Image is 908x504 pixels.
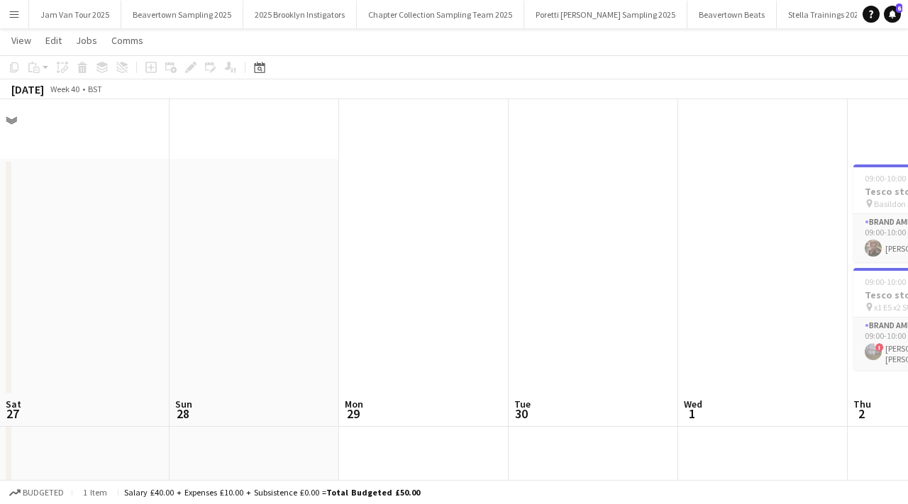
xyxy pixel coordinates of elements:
[45,34,62,47] span: Edit
[357,1,524,28] button: Chapter Collection Sampling Team 2025
[88,84,102,94] div: BST
[512,405,531,422] span: 30
[853,398,871,410] span: Thu
[23,488,64,498] span: Budgeted
[524,1,687,28] button: Poretti [PERSON_NAME] Sampling 2025
[884,6,901,23] a: 6
[111,34,143,47] span: Comms
[29,1,121,28] button: Jam Van Tour 2025
[343,405,363,422] span: 29
[6,398,21,410] span: Sat
[70,31,103,50] a: Jobs
[514,398,531,410] span: Tue
[345,398,363,410] span: Mon
[682,405,702,422] span: 1
[4,405,21,422] span: 27
[851,405,871,422] span: 2
[243,1,357,28] button: 2025 Brooklyn Instigators
[777,1,875,28] button: Stella Trainings 2025
[106,31,149,50] a: Comms
[173,405,192,422] span: 28
[40,31,67,50] a: Edit
[175,398,192,410] span: Sun
[11,34,31,47] span: View
[121,1,243,28] button: Beavertown Sampling 2025
[896,4,902,13] span: 6
[78,487,112,498] span: 1 item
[875,343,884,352] span: !
[76,34,97,47] span: Jobs
[7,485,66,500] button: Budgeted
[6,31,37,50] a: View
[684,398,702,410] span: Wed
[687,1,777,28] button: Beavertown Beats
[124,487,420,498] div: Salary £40.00 + Expenses £10.00 + Subsistence £0.00 =
[11,82,44,96] div: [DATE]
[326,487,420,498] span: Total Budgeted £50.00
[47,84,82,94] span: Week 40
